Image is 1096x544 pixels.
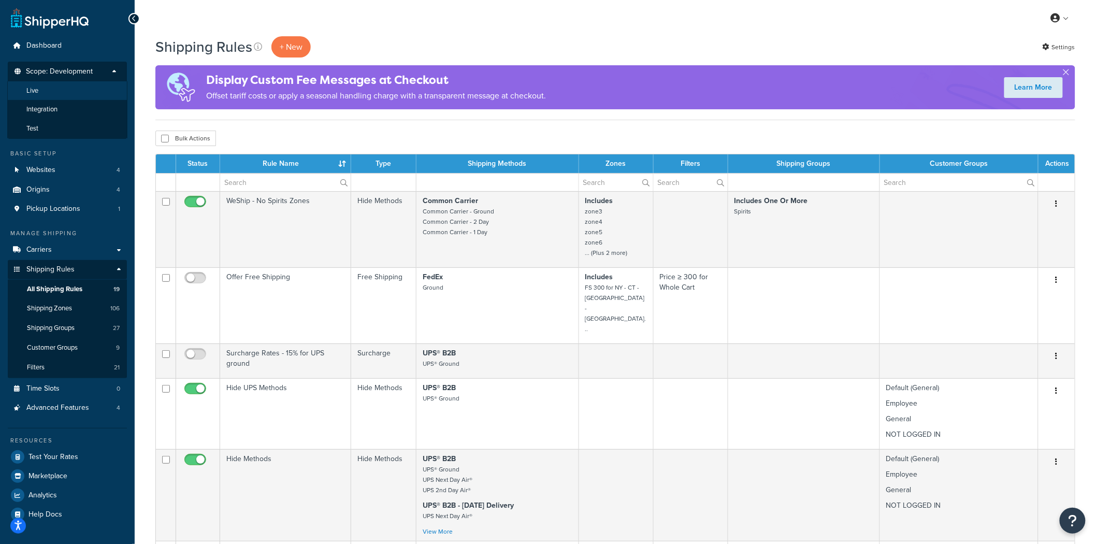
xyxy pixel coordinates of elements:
[8,319,127,338] a: Shipping Groups 27
[155,131,216,146] button: Bulk Actions
[8,260,127,279] a: Shipping Rules
[8,161,127,180] a: Websites 4
[886,414,1032,424] p: General
[26,185,50,194] span: Origins
[654,154,728,173] th: Filters
[28,510,62,519] span: Help Docs
[351,191,416,267] td: Hide Methods
[113,324,120,333] span: 27
[423,348,456,359] strong: UPS® B2B
[26,124,38,133] span: Test
[423,527,453,536] a: View More
[734,207,752,216] small: Spirits
[423,394,459,403] small: UPS® Ground
[880,449,1039,541] td: Default (General)
[27,285,82,294] span: All Shipping Rules
[113,285,120,294] span: 19
[8,180,127,199] a: Origins 4
[8,398,127,418] a: Advanced Features 4
[8,299,127,318] a: Shipping Zones 106
[886,469,1032,480] p: Employee
[116,343,120,352] span: 9
[26,404,89,412] span: Advanced Features
[27,363,45,372] span: Filters
[8,505,127,524] a: Help Docs
[423,465,472,495] small: UPS® Ground UPS Next Day Air® UPS 2nd Day Air®
[271,36,311,58] p: + New
[351,154,416,173] th: Type
[8,448,127,466] a: Test Your Rates
[8,280,127,299] a: All Shipping Rules 19
[7,119,127,138] li: Test
[26,265,75,274] span: Shipping Rules
[734,195,808,206] strong: Includes One Or More
[8,280,127,299] li: All Shipping Rules
[880,154,1039,173] th: Customer Groups
[351,267,416,343] td: Free Shipping
[27,324,75,333] span: Shipping Groups
[1004,77,1063,98] a: Learn More
[8,240,127,260] li: Carriers
[110,304,120,313] span: 106
[117,404,120,412] span: 4
[423,195,478,206] strong: Common Carrier
[585,271,613,282] strong: Includes
[8,436,127,445] div: Resources
[27,343,78,352] span: Customer Groups
[423,382,456,393] strong: UPS® B2B
[11,8,89,28] a: ShipperHQ Home
[351,343,416,378] td: Surcharge
[26,105,57,114] span: Integration
[585,195,613,206] strong: Includes
[886,430,1032,440] p: NOT LOGGED IN
[880,174,1038,191] input: Search
[654,174,728,191] input: Search
[26,67,93,76] span: Scope: Development
[28,453,78,462] span: Test Your Rates
[26,41,62,50] span: Dashboard
[585,283,646,334] small: FS 300 for NY - CT - [GEOGRAPHIC_DATA] - [GEOGRAPHIC_DATA]...
[8,486,127,505] li: Analytics
[8,199,127,219] li: Pickup Locations
[416,154,579,173] th: Shipping Methods
[423,283,443,292] small: Ground
[579,154,654,173] th: Zones
[728,154,880,173] th: Shipping Groups
[206,71,546,89] h4: Display Custom Fee Messages at Checkout
[114,363,120,372] span: 21
[220,343,351,378] td: Surcharge Rates - 15% for UPS ground
[155,65,206,109] img: duties-banner-06bc72dcb5fe05cb3f9472aba00be2ae8eb53ab6f0d8bb03d382ba314ac3c341.png
[8,379,127,398] li: Time Slots
[8,36,127,55] a: Dashboard
[654,267,728,343] td: Price ≥ 300 for Whole Cart
[1043,40,1075,54] a: Settings
[423,359,459,368] small: UPS® Ground
[8,398,127,418] li: Advanced Features
[26,205,80,213] span: Pickup Locations
[27,304,72,313] span: Shipping Zones
[585,207,628,257] small: zone3 zone4 zone5 zone6 ... (Plus 2 more)
[8,199,127,219] a: Pickup Locations 1
[423,511,472,521] small: UPS Next Day Air®
[117,185,120,194] span: 4
[886,485,1032,495] p: General
[117,166,120,175] span: 4
[423,453,456,464] strong: UPS® B2B
[28,472,67,481] span: Marketplace
[423,271,443,282] strong: FedEx
[118,205,120,213] span: 1
[7,100,127,119] li: Integration
[7,81,127,101] li: Live
[8,358,127,377] li: Filters
[8,358,127,377] a: Filters 21
[8,229,127,238] div: Manage Shipping
[117,384,120,393] span: 0
[26,384,60,393] span: Time Slots
[1039,154,1075,173] th: Actions
[8,467,127,485] a: Marketplace
[8,319,127,338] li: Shipping Groups
[8,161,127,180] li: Websites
